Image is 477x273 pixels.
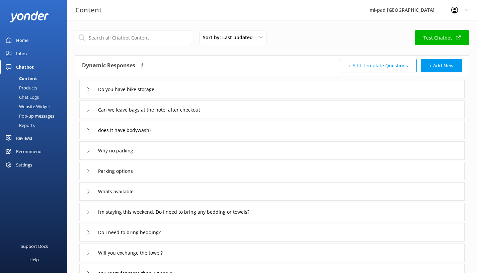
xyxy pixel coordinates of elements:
[16,60,34,74] div: Chatbot
[4,121,67,130] a: Reports
[21,240,48,253] div: Support Docs
[75,5,102,15] h3: Content
[4,92,39,102] div: Chat Logs
[340,59,417,72] button: + Add Template Questions
[75,30,192,45] input: Search all Chatbot Content
[4,74,37,83] div: Content
[29,253,39,266] div: Help
[4,111,67,121] a: Pop-up messages
[4,92,67,102] a: Chat Logs
[16,158,32,172] div: Settings
[4,102,67,111] a: Website Widget
[203,34,257,41] span: Sort by: Last updated
[4,74,67,83] a: Content
[16,33,28,47] div: Home
[4,121,35,130] div: Reports
[16,131,32,145] div: Reviews
[10,11,49,22] img: yonder-white-logo.png
[4,102,50,111] div: Website Widget
[4,83,67,92] a: Products
[4,111,54,121] div: Pop-up messages
[16,47,28,60] div: Inbox
[4,83,37,92] div: Products
[415,30,469,45] a: Test Chatbot
[16,145,42,158] div: Recommend
[421,59,462,72] button: + Add New
[82,59,135,72] h4: Dynamic Responses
